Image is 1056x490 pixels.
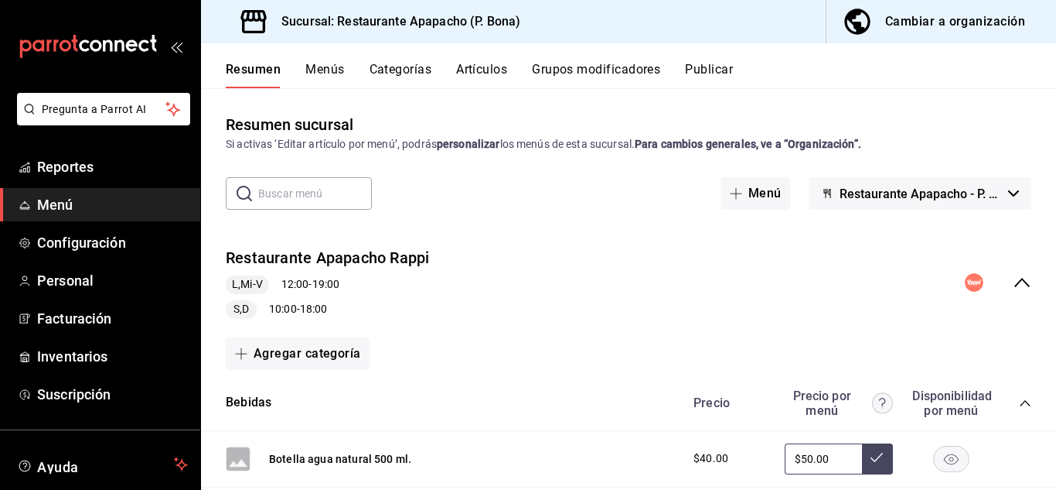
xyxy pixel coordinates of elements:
span: Personal [37,270,188,291]
div: Resumen sucursal [226,113,353,136]
div: Si activas ‘Editar artículo por menú’, podrás los menús de esta sucursal. [226,136,1031,152]
button: collapse-category-row [1019,397,1031,409]
span: Ayuda [37,455,168,474]
span: Suscripción [37,384,188,405]
span: L,Mi-V [226,276,269,293]
div: Precio por menú [785,389,893,418]
button: Pregunta a Parrot AI [17,93,190,125]
a: Pregunta a Parrot AI [11,112,190,128]
span: S,D [227,301,255,317]
button: Grupos modificadores [532,62,660,88]
span: Configuración [37,232,188,253]
button: Resumen [226,62,281,88]
h3: Sucursal: Restaurante Apapacho (P. Bona) [269,12,520,31]
div: Precio [678,396,777,410]
span: $40.00 [693,451,728,467]
div: 10:00 - 18:00 [226,300,430,319]
button: Botella agua natural 500 ml. [269,451,411,467]
button: Publicar [685,62,733,88]
span: Pregunta a Parrot AI [42,101,166,118]
button: Artículos [456,62,507,88]
button: Restaurante Apapacho - P. Bona [809,177,1031,210]
button: Menú [720,177,791,210]
span: Facturación [37,308,188,329]
span: Inventarios [37,346,188,367]
strong: Para cambios generales, ve a “Organización”. [635,138,861,150]
span: Reportes [37,156,188,177]
div: Disponibilidad por menú [912,389,990,418]
button: Menús [305,62,344,88]
div: 12:00 - 19:00 [226,276,430,294]
div: collapse-menu-row [201,235,1056,331]
div: Cambiar a organización [885,11,1025,33]
div: navigation tabs [226,62,1056,88]
button: Restaurante Apapacho Rappi [226,247,430,269]
button: open_drawer_menu [170,40,182,53]
span: Restaurante Apapacho - P. Bona [840,187,1002,201]
input: Sin ajuste [785,444,862,475]
button: Agregar categoría [226,338,370,370]
span: Menú [37,194,188,215]
button: Categorías [370,62,432,88]
button: Bebidas [226,394,271,412]
input: Buscar menú [258,178,372,209]
strong: personalizar [437,138,500,150]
